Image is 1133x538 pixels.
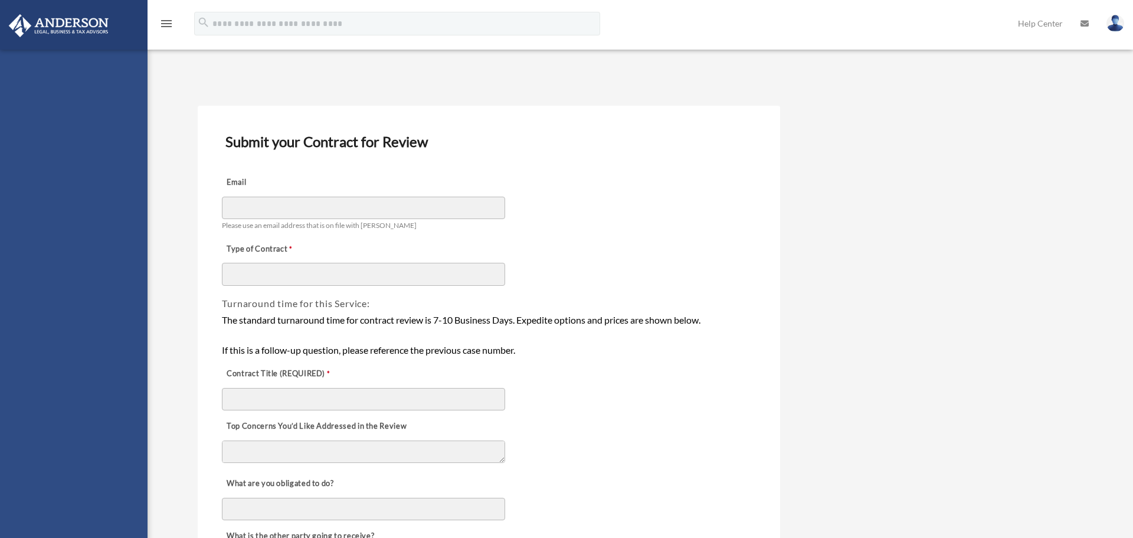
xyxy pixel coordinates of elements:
i: menu [159,17,173,31]
span: Please use an email address that is on file with [PERSON_NAME] [222,221,417,230]
label: Contract Title (REQUIRED) [222,366,340,382]
label: Email [222,175,340,191]
label: Top Concerns You’d Like Addressed in the Review [222,418,410,435]
a: menu [159,21,173,31]
i: search [197,16,210,29]
label: Type of Contract [222,241,340,257]
span: Turnaround time for this Service: [222,298,369,309]
label: What are you obligated to do? [222,476,340,493]
img: User Pic [1106,15,1124,32]
img: Anderson Advisors Platinum Portal [5,14,112,37]
h3: Submit your Contract for Review [221,129,757,154]
div: The standard turnaround time for contract review is 7-10 Business Days. Expedite options and pric... [222,312,755,358]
